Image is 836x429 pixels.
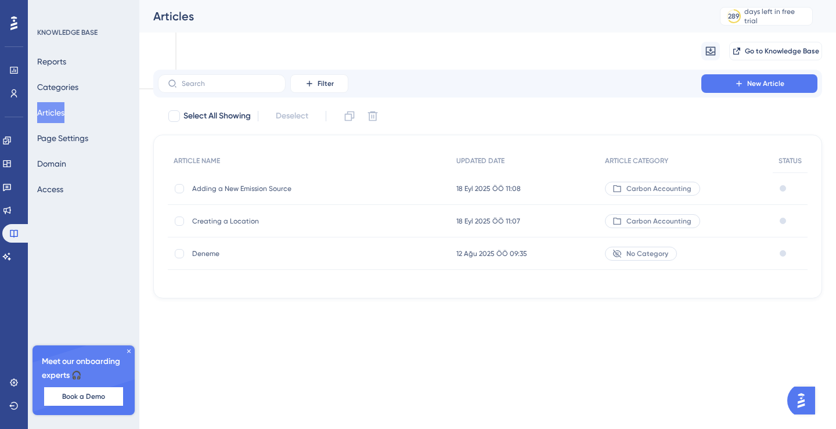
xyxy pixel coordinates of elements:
[62,392,105,401] span: Book a Demo
[744,7,809,26] div: days left in free trial
[37,128,88,149] button: Page Settings
[701,74,817,93] button: New Article
[745,46,819,56] span: Go to Knowledge Base
[37,28,98,37] div: KNOWLEDGE BASE
[265,106,319,127] button: Deselect
[729,42,822,60] button: Go to Knowledge Base
[37,77,78,98] button: Categories
[456,184,521,193] span: 18 Eyl 2025 ÖÖ 11:08
[626,249,668,258] span: No Category
[787,383,822,418] iframe: UserGuiding AI Assistant Launcher
[192,217,378,226] span: Creating a Location
[318,79,334,88] span: Filter
[747,79,784,88] span: New Article
[192,184,378,193] span: Adding a New Emission Source
[37,179,63,200] button: Access
[37,153,66,174] button: Domain
[174,156,220,165] span: ARTICLE NAME
[192,249,378,258] span: Deneme
[456,249,527,258] span: 12 Ağu 2025 ÖÖ 09:35
[626,184,691,193] span: Carbon Accounting
[779,156,802,165] span: STATUS
[728,12,740,21] div: 289
[182,80,276,88] input: Search
[290,74,348,93] button: Filter
[44,387,123,406] button: Book a Demo
[605,156,668,165] span: ARTICLE CATEGORY
[153,8,691,24] div: Articles
[456,217,520,226] span: 18 Eyl 2025 ÖÖ 11:07
[456,156,505,165] span: UPDATED DATE
[37,51,66,72] button: Reports
[276,109,308,123] span: Deselect
[626,217,691,226] span: Carbon Accounting
[37,102,64,123] button: Articles
[42,355,125,383] span: Meet our onboarding experts 🎧
[183,109,251,123] span: Select All Showing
